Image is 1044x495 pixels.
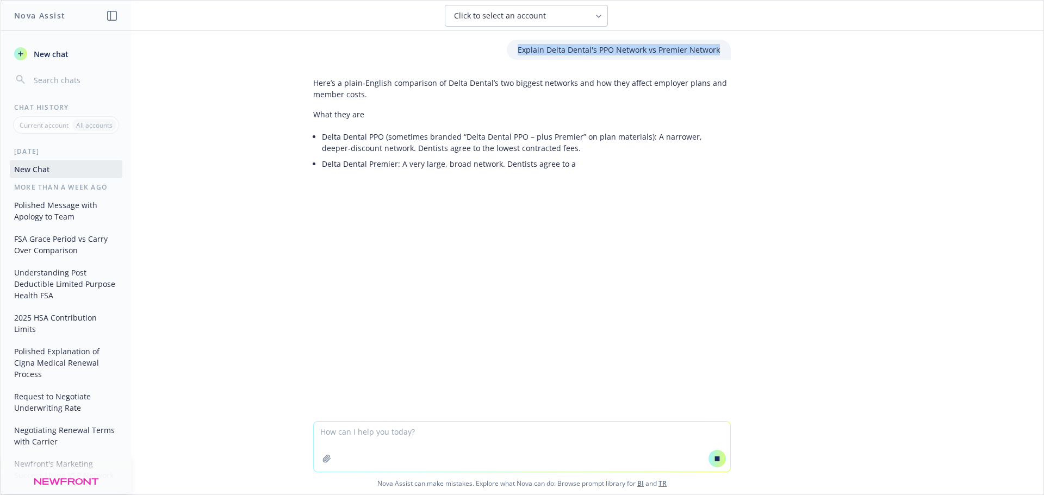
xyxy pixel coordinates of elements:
[1,103,131,112] div: Chat History
[637,479,644,488] a: BI
[518,44,720,55] p: Explain Delta Dental's PPO Network vs Premier Network
[76,121,113,130] p: All accounts
[658,479,667,488] a: TR
[10,342,122,383] button: Polished Explanation of Cigna Medical Renewal Process
[32,72,118,87] input: Search chats
[32,48,69,60] span: New chat
[10,421,122,450] button: Negotiating Renewal Terms with Carrier
[1,147,131,156] div: [DATE]
[1,183,131,192] div: More than a week ago
[5,472,1039,494] span: Nova Assist can make mistakes. Explore what Nova can do: Browse prompt library for and
[10,309,122,338] button: 2025 HSA Contribution Limits
[10,160,122,178] button: New Chat
[454,10,546,21] span: Click to select an account
[10,387,122,417] button: Request to Negotiate Underwriting Rate
[10,44,122,64] button: New chat
[20,121,69,130] p: Current account
[322,156,731,172] li: Delta Dental Premier: A very large, broad network. Dentists agree to a
[10,230,122,259] button: FSA Grace Period vs Carry Over Comparison
[10,196,122,225] button: Polished Message with Apology to Team
[10,455,122,484] button: Newfront's Marketing Success Using VSP Network
[322,129,731,156] li: Delta Dental PPO (sometimes branded “Delta Dental PPO – plus Premier” on plan materials): A narro...
[14,10,65,21] h1: Nova Assist
[445,5,608,27] button: Click to select an account
[313,109,731,120] p: What they are
[313,77,731,100] p: Here’s a plain‑English comparison of Delta Dental’s two biggest networks and how they affect empl...
[10,264,122,304] button: Understanding Post Deductible Limited Purpose Health FSA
